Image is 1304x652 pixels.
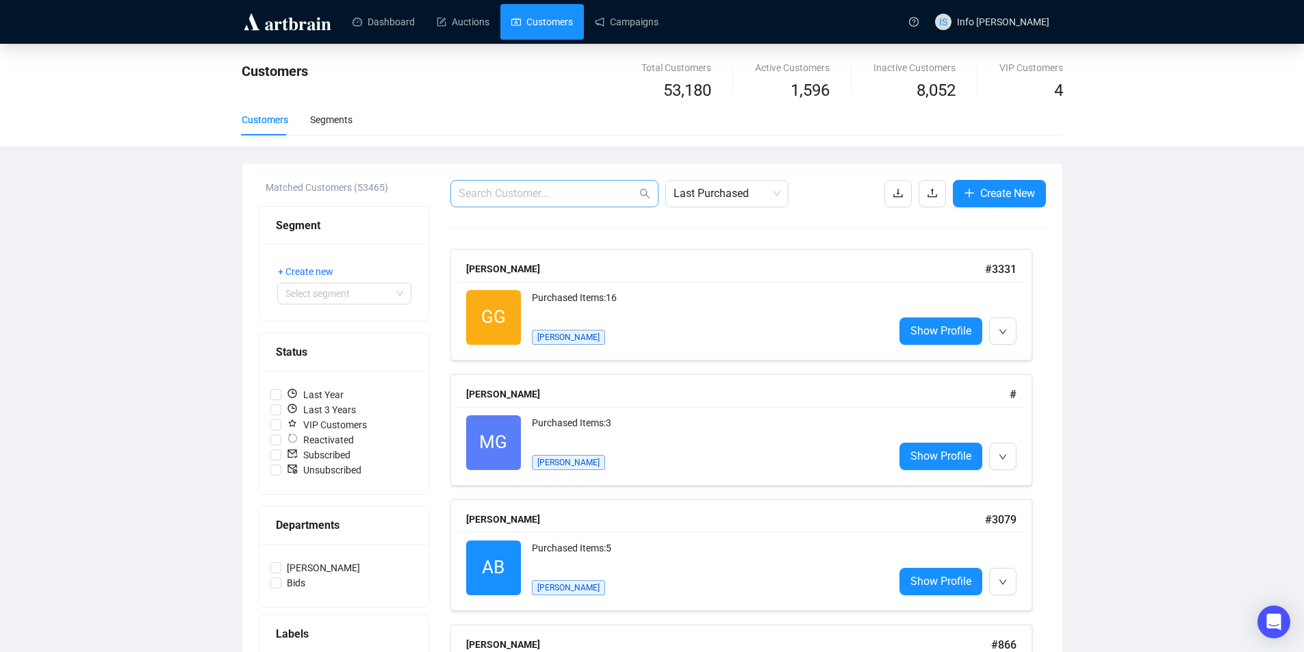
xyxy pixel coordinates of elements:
div: Inactive Customers [873,60,956,75]
span: Subscribed [281,447,356,462]
img: logo [242,11,333,33]
div: Purchased Items: 3 [532,415,883,443]
a: Show Profile [899,568,982,595]
span: 1,596 [791,78,830,104]
input: Search Customer... [459,185,637,202]
div: Labels [276,625,413,642]
span: Show Profile [910,573,971,590]
span: down [999,453,1007,461]
span: 53,180 [663,78,711,104]
span: # 3331 [985,263,1017,276]
div: Segments [310,112,353,127]
span: download [893,187,904,198]
a: Dashboard [353,4,415,40]
span: 4 [1054,81,1063,100]
a: Show Profile [899,317,982,345]
a: Campaigns [595,4,659,40]
span: down [999,328,1007,336]
span: [PERSON_NAME] [532,330,605,345]
span: search [639,188,650,199]
div: Customers [242,112,288,127]
span: Last Year [281,387,349,402]
div: [PERSON_NAME] [466,261,985,276]
span: Show Profile [910,322,971,339]
div: [PERSON_NAME] [466,637,991,652]
span: [PERSON_NAME] [281,560,366,575]
span: Show Profile [910,447,971,465]
span: GG [481,303,506,331]
div: Active Customers [755,60,830,75]
span: IS [939,14,947,29]
span: AB [482,553,504,582]
a: [PERSON_NAME]#3331GGPurchased Items:16[PERSON_NAME]Show Profile [450,249,1046,361]
div: Open Intercom Messenger [1257,605,1290,638]
span: down [999,578,1007,586]
div: [PERSON_NAME] [466,387,1010,402]
div: Total Customers [641,60,711,75]
span: Customers [242,63,308,79]
div: [PERSON_NAME] [466,512,985,527]
span: # 866 [991,638,1017,651]
span: Info [PERSON_NAME] [957,16,1049,27]
span: VIP Customers [281,417,372,432]
span: MG [479,428,507,456]
div: VIP Customers [999,60,1063,75]
span: Reactivated [281,432,359,447]
span: upload [927,187,938,198]
span: plus [964,187,975,198]
button: + Create new [277,261,344,283]
span: question-circle [909,17,919,27]
div: Segment [276,217,413,234]
div: Matched Customers (53465) [266,180,430,195]
a: Customers [511,4,573,40]
span: # 3079 [985,513,1017,526]
a: [PERSON_NAME]#MGPurchased Items:3[PERSON_NAME]Show Profile [450,374,1046,486]
span: Create New [980,185,1035,202]
div: Purchased Items: 5 [532,540,883,568]
span: Unsubscribed [281,462,367,478]
span: Bids [281,575,311,590]
div: Purchased Items: 16 [532,290,883,317]
span: 8,052 [917,78,956,104]
a: [PERSON_NAME]#3079ABPurchased Items:5[PERSON_NAME]Show Profile [450,499,1046,611]
span: [PERSON_NAME] [532,580,605,595]
span: + Create new [278,264,333,279]
span: [PERSON_NAME] [532,455,605,470]
a: Show Profile [899,443,982,470]
div: Status [276,343,413,361]
span: Last Purchased [674,181,780,207]
div: Departments [276,517,413,534]
a: Auctions [437,4,489,40]
span: # [1010,388,1017,401]
button: Create New [953,180,1046,207]
span: Last 3 Years [281,402,361,417]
